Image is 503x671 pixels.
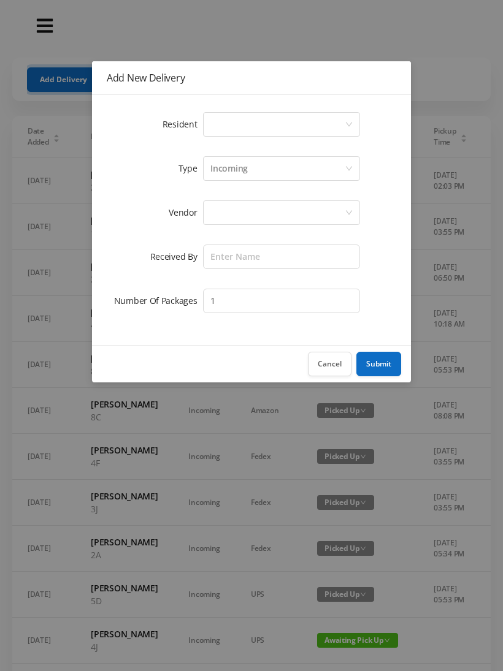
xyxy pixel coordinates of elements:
[114,295,204,306] label: Number Of Packages
[179,162,204,174] label: Type
[107,110,396,316] form: Add New Delivery
[210,157,248,180] div: Incoming
[345,209,353,218] i: icon: down
[203,245,360,269] input: Enter Name
[169,207,203,218] label: Vendor
[163,118,204,130] label: Resident
[107,71,396,85] div: Add New Delivery
[356,352,401,376] button: Submit
[345,165,353,173] i: icon: down
[308,352,351,376] button: Cancel
[150,251,204,262] label: Received By
[345,121,353,129] i: icon: down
